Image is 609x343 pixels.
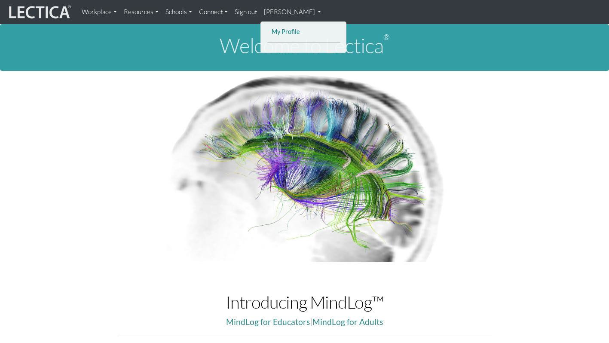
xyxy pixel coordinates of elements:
[117,293,492,312] h1: Introducing MindLog™
[117,315,492,329] p: |
[162,71,448,262] img: Human Connectome Project Image
[7,4,71,20] img: lecticalive
[196,3,231,21] a: Connect
[162,3,196,21] a: Schools
[78,3,120,21] a: Workplace
[312,317,383,327] a: MindLog for Adults
[383,32,389,42] sup: ®
[120,3,162,21] a: Resources
[269,27,338,37] a: My Profile
[260,3,325,21] a: [PERSON_NAME]
[7,34,602,57] h1: Welcome to Lectica
[226,317,310,327] a: MindLog for Educators
[231,3,260,21] a: Sign out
